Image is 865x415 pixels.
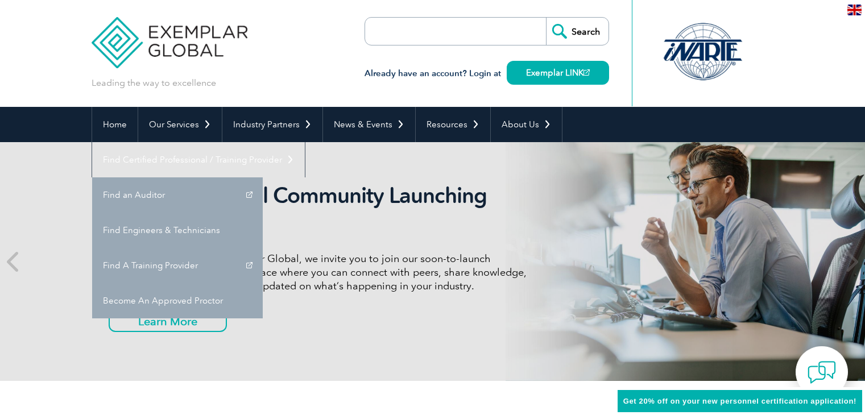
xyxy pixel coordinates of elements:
a: Home [92,107,138,142]
a: About Us [491,107,562,142]
h3: Already have an account? Login at [365,67,609,81]
a: Find an Auditor [92,177,263,213]
span: Get 20% off on your new personnel certification application! [623,397,856,405]
a: Our Services [138,107,222,142]
a: Industry Partners [222,107,322,142]
img: open_square.png [583,69,590,76]
p: As a valued member of Exemplar Global, we invite you to join our soon-to-launch Community—a fun, ... [109,252,535,293]
img: en [847,5,862,15]
a: Find Certified Professional / Training Provider [92,142,305,177]
a: Learn More [109,310,227,332]
input: Search [546,18,609,45]
a: Find A Training Provider [92,248,263,283]
a: Find Engineers & Technicians [92,213,263,248]
a: Resources [416,107,490,142]
a: News & Events [323,107,415,142]
a: Exemplar LINK [507,61,609,85]
img: contact-chat.png [808,358,836,387]
h2: Exemplar Global Community Launching Soon [109,182,535,235]
p: Leading the way to excellence [92,77,216,89]
a: Become An Approved Proctor [92,283,263,318]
